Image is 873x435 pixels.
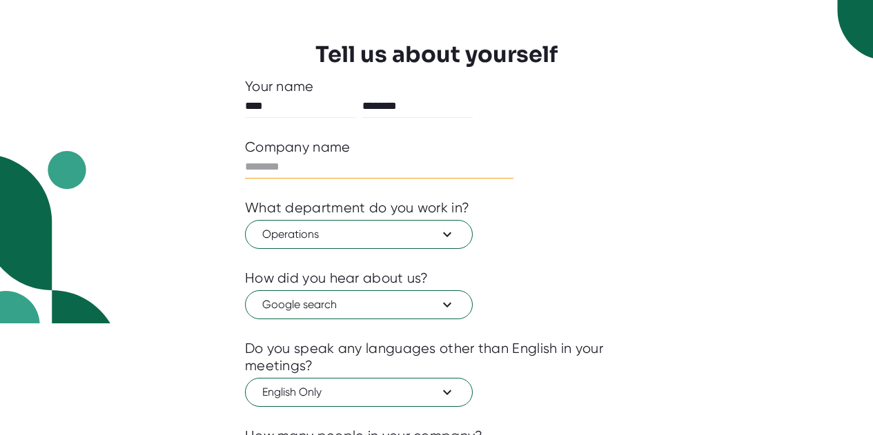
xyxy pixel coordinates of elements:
[245,340,628,374] div: Do you speak any languages other than English in your meetings?
[245,199,469,216] div: What department do you work in?
[245,290,473,319] button: Google search
[245,220,473,249] button: Operations
[315,41,558,68] h3: Tell us about yourself
[245,78,628,95] div: Your name
[262,296,455,313] span: Google search
[262,226,455,243] span: Operations
[245,270,429,287] div: How did you hear about us?
[245,378,473,407] button: English Only
[262,384,455,401] span: English Only
[245,139,351,156] div: Company name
